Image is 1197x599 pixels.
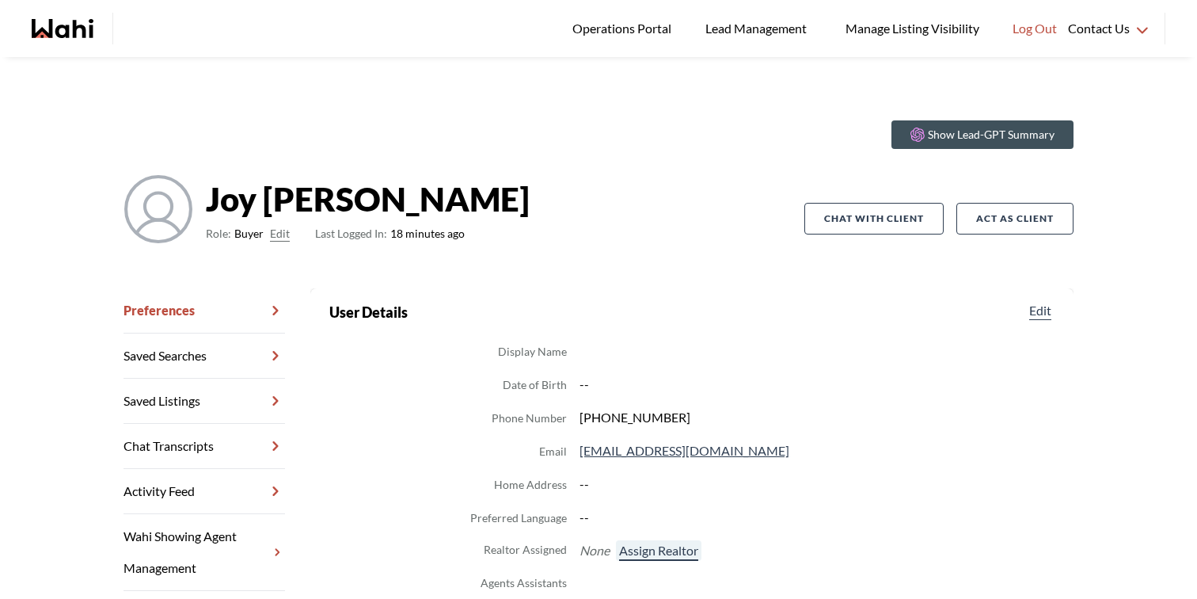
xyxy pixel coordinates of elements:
[579,441,1054,461] dd: [EMAIL_ADDRESS][DOMAIN_NAME]
[498,342,567,361] dt: Display Name
[123,514,285,591] a: Wahi Showing Agent Management
[492,409,567,428] dt: Phone Number
[579,540,610,561] span: None
[206,175,530,223] strong: Joy [PERSON_NAME]
[329,301,408,323] h2: User Details
[315,227,387,240] span: Last Logged In:
[539,442,567,461] dt: Email
[206,224,231,243] span: Role:
[579,474,1054,494] dd: --
[1026,301,1054,320] button: Edit
[234,224,264,243] span: Buyer
[123,424,285,469] a: Chat Transcripts
[572,18,677,39] span: Operations Portal
[123,334,285,379] a: Saved Searches
[705,18,812,39] span: Lead Management
[315,224,465,243] span: 18 minutes ago
[891,120,1073,149] button: Show Lead-GPT Summary
[481,574,567,593] dt: Agents Assistants
[270,224,290,243] button: Edit
[32,19,93,38] a: Wahi homepage
[1013,18,1057,39] span: Log Out
[841,18,984,39] span: Manage Listing Visibility
[579,507,1054,528] dd: --
[804,203,944,235] button: Chat with client
[484,540,567,561] dt: Realtor Assigned
[503,376,567,395] dt: Date of Birth
[123,288,285,334] a: Preferences
[956,203,1073,235] button: Act as Client
[123,469,285,514] a: Activity Feed
[616,540,701,561] button: Assign Realtor
[123,379,285,424] a: Saved Listings
[470,509,567,528] dt: Preferred Language
[579,407,1054,428] dd: [PHONE_NUMBER]
[579,374,1054,395] dd: --
[494,475,567,494] dt: Home Address
[928,127,1054,143] p: Show Lead-GPT Summary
